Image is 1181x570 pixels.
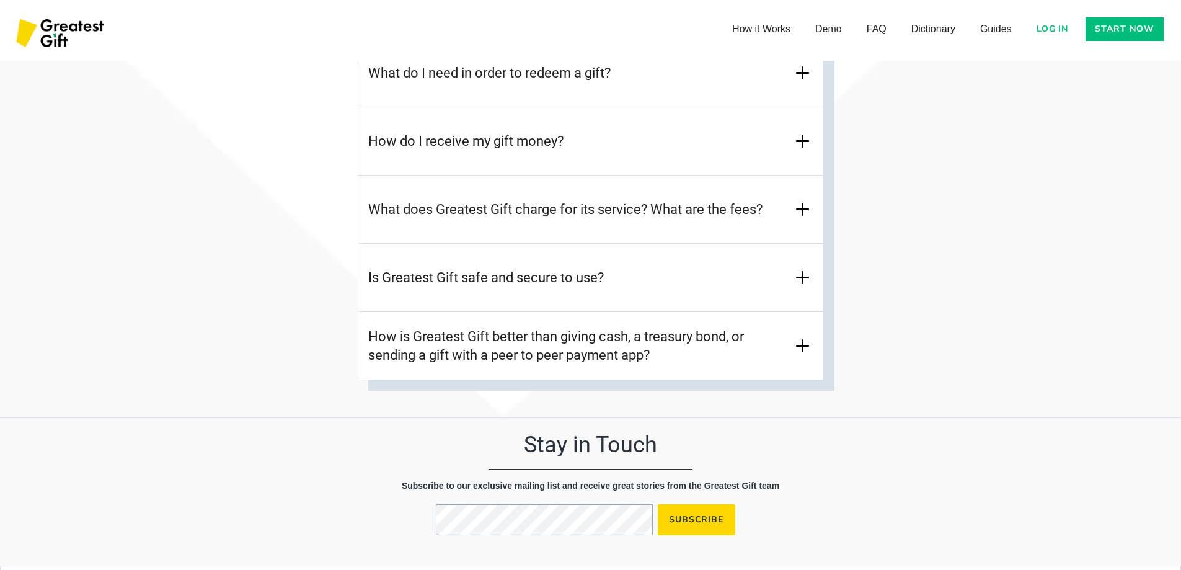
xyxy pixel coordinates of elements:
[368,327,792,365] h3: How is Greatest Gift better than giving cash, a treasury bond, or sending a gift with a peer to p...
[436,504,746,541] form: Email Form
[299,430,882,459] h2: Stay in Touch
[1086,17,1164,41] a: Start now
[358,39,823,107] div: What do I need in order to redeem a gift?
[368,132,564,151] h3: How do I receive my gift money?
[368,200,763,219] h3: What does Greatest Gift charge for its service? What are the fees?
[792,267,813,288] img: plus icon
[792,130,813,152] img: plus icon
[368,64,611,82] h3: What do I need in order to redeem a gift?
[720,17,803,42] a: How it Works
[803,17,854,42] a: Demo
[299,479,882,492] h5: Subscribe to our exclusive mailing list and receive great stories from the Greatest Gift team
[368,269,604,287] h3: Is Greatest Gift safe and secure to use?
[968,17,1024,42] a: Guides
[12,12,110,56] a: home
[658,504,735,535] input: Subscribe
[358,244,823,312] div: Is Greatest Gift safe and secure to use?
[358,107,823,176] div: How do I receive my gift money?
[792,62,813,84] img: plus icon
[1029,17,1076,41] a: Log in
[792,335,813,357] img: plus icon
[899,17,968,42] a: Dictionary
[358,176,823,244] div: What does Greatest Gift charge for its service? What are the fees?
[854,17,899,42] a: FAQ
[792,198,813,220] img: plus icon
[12,12,110,56] img: Greatest Gift Logo
[358,312,823,380] div: How is Greatest Gift better than giving cash, a treasury bond, or sending a gift with a peer to p...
